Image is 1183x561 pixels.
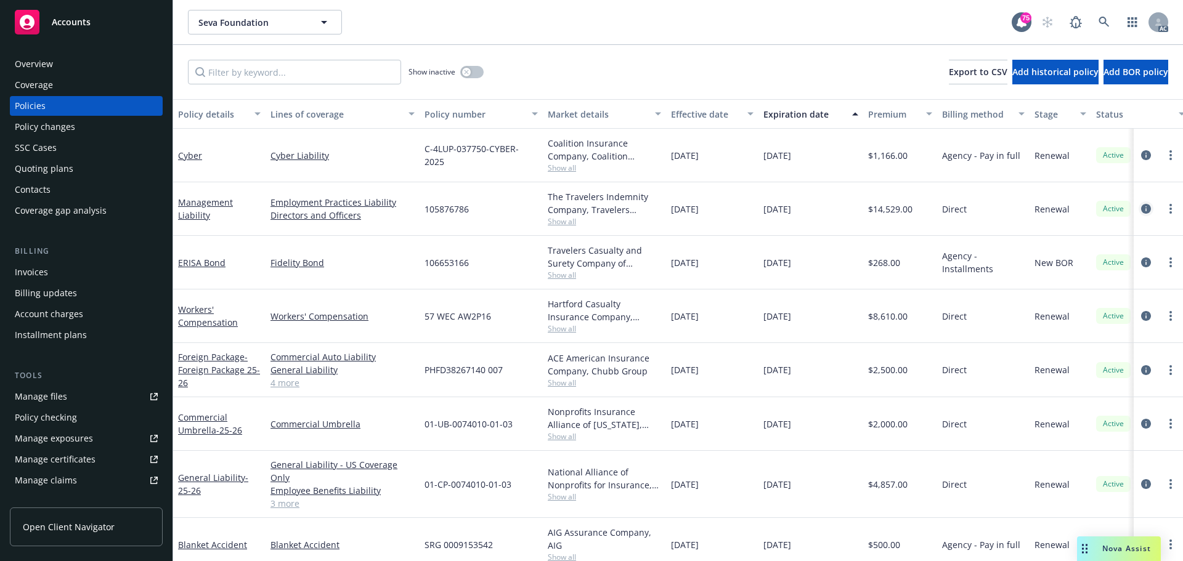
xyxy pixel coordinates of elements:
span: Renewal [1035,310,1070,323]
a: more [1163,416,1178,431]
a: ERISA Bond [178,257,226,268]
a: Directors and Officers [270,209,415,222]
span: 57 WEC AW2P16 [425,310,491,323]
span: $1,166.00 [868,149,908,162]
span: Direct [942,363,967,376]
button: Stage [1030,99,1091,129]
span: 01-CP-0074010-01-03 [425,478,511,491]
div: Travelers Casualty and Surety Company of America, Travelers Insurance [548,244,661,270]
a: SSC Cases [10,138,163,158]
div: Expiration date [763,108,845,121]
button: Premium [863,99,937,129]
span: Direct [942,478,967,491]
span: Agency - Installments [942,249,1025,275]
span: Direct [942,310,967,323]
span: New BOR [1035,256,1073,269]
button: Policy number [420,99,543,129]
a: more [1163,201,1178,216]
span: Active [1101,418,1126,429]
a: Blanket Accident [270,538,415,551]
span: Show all [548,163,661,173]
span: Direct [942,203,967,216]
a: Policy changes [10,117,163,137]
button: Nova Assist [1077,536,1161,561]
span: Accounts [52,17,91,27]
a: Search [1092,10,1116,34]
div: Hartford Casualty Insurance Company, Hartford Insurance Group [548,297,661,323]
div: Account charges [15,304,83,324]
a: Coverage gap analysis [10,201,163,220]
span: - Foreign Package 25-26 [178,351,260,389]
span: [DATE] [671,149,699,162]
span: Renewal [1035,149,1070,162]
div: Installment plans [15,325,87,345]
span: Show all [548,216,661,227]
span: $2,000.00 [868,418,908,430]
a: Workers' Compensation [178,304,238,328]
a: circleInformation [1139,416,1153,431]
span: Renewal [1035,203,1070,216]
span: PHFD38267140 007 [425,363,503,376]
a: more [1163,309,1178,323]
span: - 25-26 [216,424,242,436]
span: Direct [942,418,967,430]
span: Export to CSV [949,66,1007,78]
span: [DATE] [763,418,791,430]
span: $14,529.00 [868,203,913,216]
a: more [1163,148,1178,163]
div: ACE American Insurance Company, Chubb Group [548,352,661,377]
a: 4 more [270,376,415,389]
span: [DATE] [763,203,791,216]
span: [DATE] [763,149,791,162]
button: Expiration date [758,99,863,129]
a: Manage exposures [10,429,163,448]
a: Workers' Compensation [270,310,415,323]
div: Coalition Insurance Company, Coalition Insurance Solutions (Carrier) [548,137,661,163]
div: Lines of coverage [270,108,401,121]
input: Filter by keyword... [188,60,401,84]
span: Show all [548,491,661,502]
a: Switch app [1120,10,1145,34]
div: Premium [868,108,919,121]
span: [DATE] [763,256,791,269]
a: Invoices [10,262,163,282]
div: Quoting plans [15,159,73,179]
span: $4,857.00 [868,478,908,491]
div: Manage certificates [15,450,96,469]
div: Nonprofits Insurance Alliance of [US_STATE], Inc., Nonprofits Insurance Alliance of [US_STATE], I... [548,405,661,431]
span: Renewal [1035,538,1070,551]
a: circleInformation [1139,148,1153,163]
div: Invoices [15,262,48,282]
span: Show all [548,270,661,280]
div: Policies [15,96,46,116]
a: Accounts [10,5,163,39]
span: Show all [548,323,661,334]
a: Installment plans [10,325,163,345]
span: $268.00 [868,256,900,269]
span: Renewal [1035,478,1070,491]
div: Coverage [15,75,53,95]
a: Commercial Umbrella [270,418,415,430]
a: Billing updates [10,283,163,303]
span: [DATE] [671,310,699,323]
div: AIG Assurance Company, AIG [548,526,661,552]
div: Overview [15,54,53,74]
div: SSC Cases [15,138,57,158]
a: Start snowing [1035,10,1060,34]
a: Fidelity Bond [270,256,415,269]
a: Policy checking [10,408,163,427]
a: circleInformation [1139,309,1153,323]
span: Open Client Navigator [23,520,115,533]
button: Billing method [937,99,1030,129]
a: more [1163,255,1178,270]
button: Lines of coverage [266,99,420,129]
a: Blanket Accident [178,539,247,551]
a: Manage BORs [10,491,163,511]
div: Manage files [15,387,67,406]
span: Show all [548,377,661,388]
a: Employee Benefits Liability [270,484,415,497]
div: Market details [548,108,648,121]
button: Add BOR policy [1104,60,1168,84]
span: Agency - Pay in full [942,149,1020,162]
